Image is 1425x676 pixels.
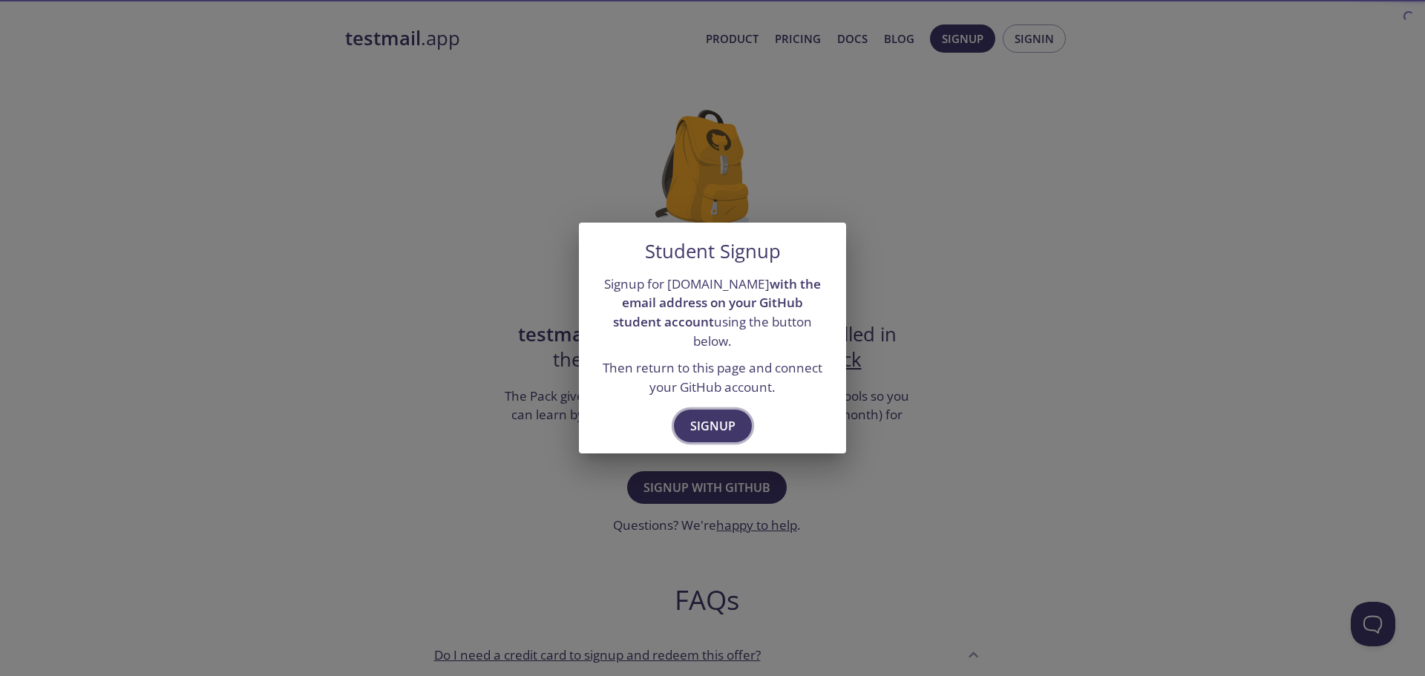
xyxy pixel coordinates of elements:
h5: Student Signup [645,240,781,263]
button: Signup [674,410,752,442]
span: Signup [690,416,736,436]
p: Signup for [DOMAIN_NAME] using the button below. [597,275,828,351]
p: Then return to this page and connect your GitHub account. [597,358,828,396]
strong: with the email address on your GitHub student account [613,275,821,330]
